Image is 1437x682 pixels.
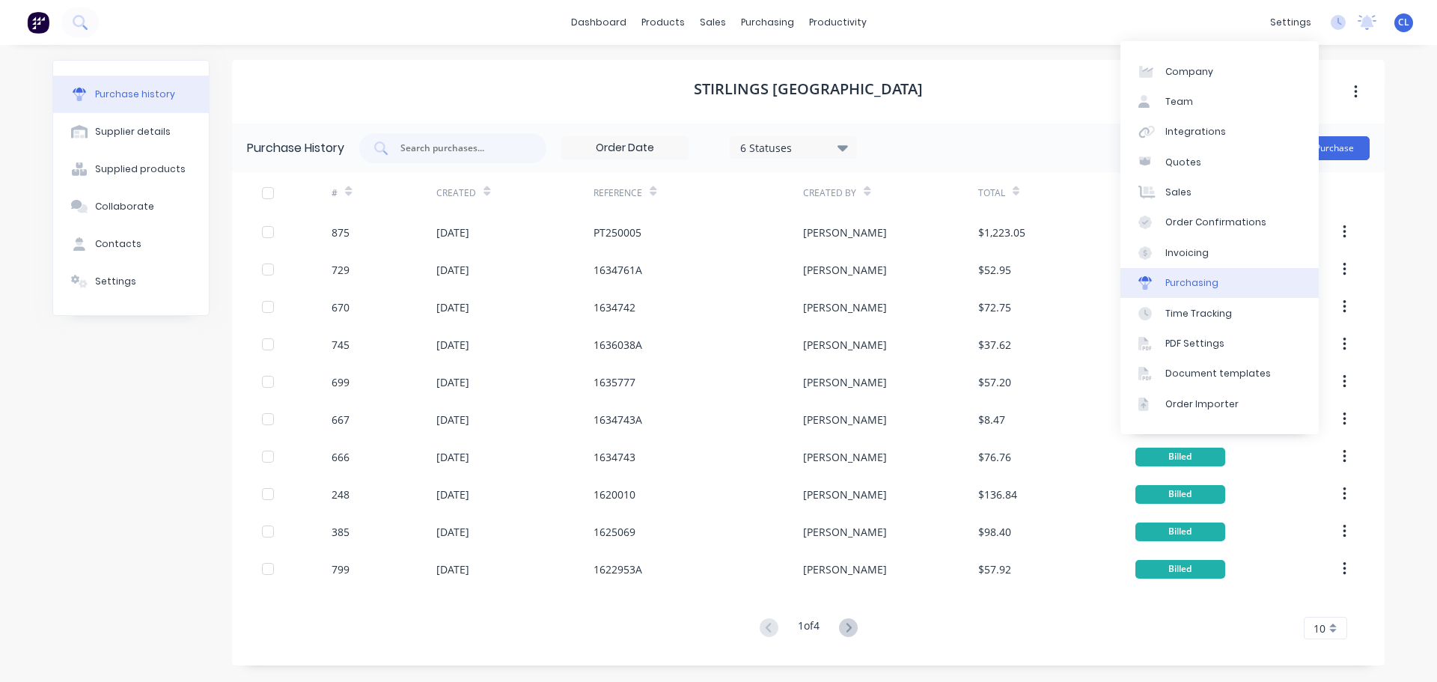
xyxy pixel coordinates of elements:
span: CL [1398,16,1409,29]
div: $72.75 [978,299,1011,315]
div: Created [436,186,476,200]
a: Order Confirmations [1120,207,1319,237]
div: [PERSON_NAME] [803,412,887,427]
button: Contacts [53,225,209,263]
div: [DATE] [436,225,469,240]
div: $1,223.05 [978,225,1025,240]
a: PDF Settings [1120,329,1319,359]
div: Total [978,186,1005,200]
img: Factory [27,11,49,34]
div: Reference [594,186,642,200]
div: 1620010 [594,487,635,502]
a: Invoicing [1120,238,1319,268]
div: 729 [332,262,350,278]
div: 1634743 [594,449,635,465]
div: PDF Settings [1165,337,1224,350]
div: [DATE] [436,561,469,577]
div: 6 Statuses [740,139,847,155]
div: 1622953A [594,561,642,577]
div: sales [692,11,733,34]
div: Integrations [1165,125,1226,138]
div: 699 [332,374,350,390]
div: $52.95 [978,262,1011,278]
button: Purchase history [53,76,209,113]
div: purchasing [733,11,802,34]
div: 1634742 [594,299,635,315]
span: 10 [1314,621,1325,636]
div: [PERSON_NAME] [803,299,887,315]
div: [PERSON_NAME] [803,225,887,240]
div: 1634743A [594,412,642,427]
div: # [332,186,338,200]
div: Invoicing [1165,246,1209,260]
div: $98.40 [978,524,1011,540]
div: 1636038A [594,337,642,353]
button: Create Purchase [1269,136,1370,160]
a: Time Tracking [1120,298,1319,328]
button: Supplier details [53,113,209,150]
div: Quotes [1165,156,1201,169]
div: [PERSON_NAME] [803,262,887,278]
div: $57.92 [978,561,1011,577]
div: products [634,11,692,34]
div: Billed [1135,560,1225,579]
div: Settings [95,275,136,288]
h1: Stirlings [GEOGRAPHIC_DATA] [694,80,923,98]
div: 1634761A [594,262,642,278]
input: Order Date [562,137,688,159]
div: Purchase history [95,88,175,101]
div: Billed [1135,448,1225,466]
div: Collaborate [95,200,154,213]
div: 1625069 [594,524,635,540]
button: Settings [53,263,209,300]
div: [PERSON_NAME] [803,524,887,540]
div: [DATE] [436,299,469,315]
div: Created By [803,186,856,200]
a: Team [1120,87,1319,117]
a: Document templates [1120,359,1319,389]
div: 799 [332,561,350,577]
button: Supplied products [53,150,209,188]
div: [PERSON_NAME] [803,487,887,502]
div: [DATE] [436,524,469,540]
div: Sales [1165,186,1192,199]
input: Search purchases... [399,141,523,156]
div: Billed [1135,485,1225,504]
div: $37.62 [978,337,1011,353]
a: Order Importer [1120,389,1319,419]
div: 667 [332,412,350,427]
div: [DATE] [436,449,469,465]
div: Contacts [95,237,141,251]
div: PT250005 [594,225,641,240]
div: 670 [332,299,350,315]
div: 666 [332,449,350,465]
div: $8.47 [978,412,1005,427]
div: Billed [1135,523,1225,541]
a: dashboard [564,11,634,34]
div: productivity [802,11,874,34]
div: Supplier details [95,125,171,138]
div: [PERSON_NAME] [803,337,887,353]
div: Team [1165,95,1193,109]
div: Time Tracking [1165,307,1232,320]
div: 1635777 [594,374,635,390]
div: Order Confirmations [1165,216,1266,229]
div: [DATE] [436,262,469,278]
a: Integrations [1120,117,1319,147]
div: $76.76 [978,449,1011,465]
div: Supplied products [95,162,186,176]
div: 248 [332,487,350,502]
div: 875 [332,225,350,240]
a: Sales [1120,177,1319,207]
a: Quotes [1120,147,1319,177]
div: Purchasing [1165,276,1218,290]
div: Company [1165,65,1213,79]
div: [DATE] [436,487,469,502]
div: settings [1263,11,1319,34]
button: Collaborate [53,188,209,225]
div: $57.20 [978,374,1011,390]
div: [PERSON_NAME] [803,374,887,390]
a: Company [1120,56,1319,86]
div: Order Importer [1165,398,1239,411]
div: 1 of 4 [798,618,820,639]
